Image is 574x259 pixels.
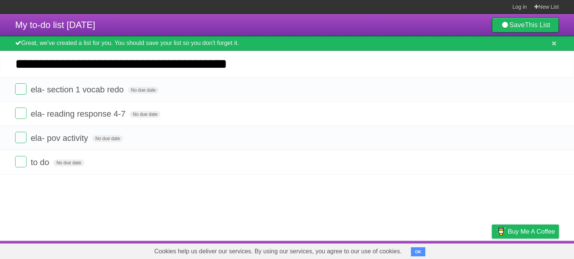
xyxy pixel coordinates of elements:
[31,109,128,119] span: ela- reading response 4-7
[92,135,123,142] span: No due date
[496,225,506,238] img: Buy me a coffee
[456,243,473,257] a: Terms
[31,85,126,94] span: ela- section 1 vocab redo
[128,87,159,94] span: No due date
[31,133,90,143] span: ela- pov activity
[15,83,26,95] label: Done
[15,108,26,119] label: Done
[525,21,550,29] b: This List
[15,156,26,167] label: Done
[482,243,502,257] a: Privacy
[511,243,559,257] a: Suggest a feature
[15,20,95,30] span: My to-do list [DATE]
[508,225,555,238] span: Buy me a coffee
[147,244,409,259] span: Cookies help us deliver our services. By using our services, you agree to our use of cookies.
[53,159,84,166] span: No due date
[391,243,407,257] a: About
[130,111,160,118] span: No due date
[411,247,426,256] button: OK
[492,17,559,33] a: SaveThis List
[31,158,51,167] span: to do
[416,243,447,257] a: Developers
[492,225,559,239] a: Buy me a coffee
[15,132,26,143] label: Done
